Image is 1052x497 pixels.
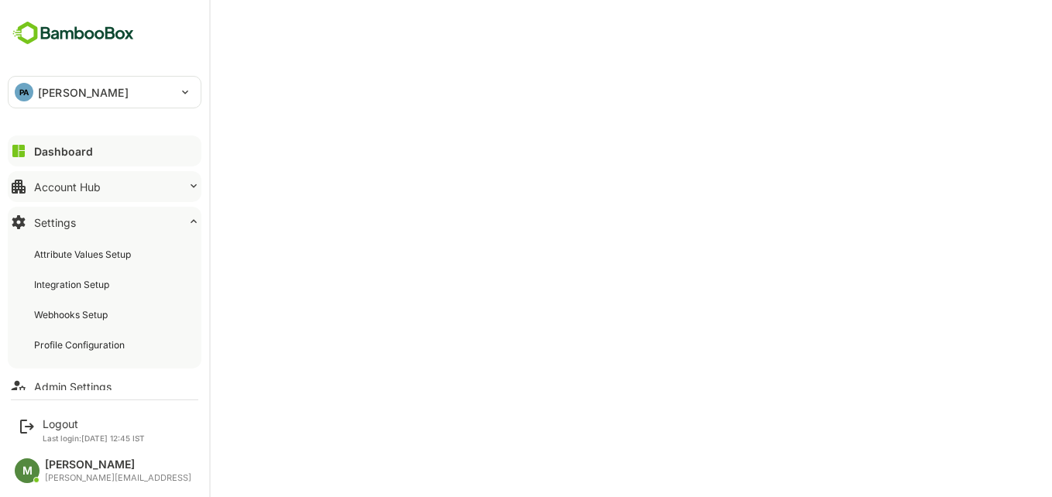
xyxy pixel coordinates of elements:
[9,77,201,108] div: PA[PERSON_NAME]
[34,308,111,321] div: Webhooks Setup
[8,135,201,166] button: Dashboard
[8,19,139,48] img: BambooboxFullLogoMark.5f36c76dfaba33ec1ec1367b70bb1252.svg
[8,171,201,202] button: Account Hub
[34,380,112,393] div: Admin Settings
[8,207,201,238] button: Settings
[43,417,145,430] div: Logout
[15,83,33,101] div: PA
[34,248,134,261] div: Attribute Values Setup
[34,180,101,194] div: Account Hub
[34,216,76,229] div: Settings
[34,278,112,291] div: Integration Setup
[43,434,145,443] p: Last login: [DATE] 12:45 IST
[34,338,128,351] div: Profile Configuration
[34,145,93,158] div: Dashboard
[45,458,191,471] div: [PERSON_NAME]
[38,84,129,101] p: [PERSON_NAME]
[45,473,191,483] div: [PERSON_NAME][EMAIL_ADDRESS]
[8,371,201,402] button: Admin Settings
[15,458,40,483] div: M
